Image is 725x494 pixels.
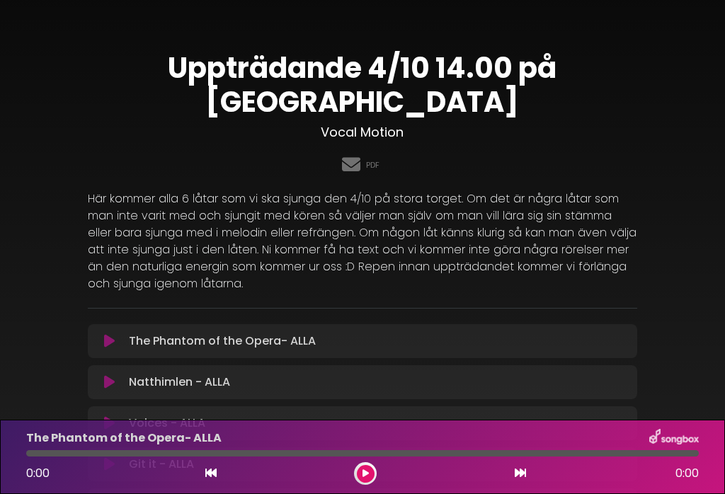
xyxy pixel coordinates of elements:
p: The Phantom of the Opera- ALLA [26,430,222,447]
h1: Uppträdande 4/10 14.00 på [GEOGRAPHIC_DATA] [88,51,637,119]
p: Natthimlen - ALLA [129,374,230,391]
p: The Phantom of the Opera- ALLA [129,333,316,350]
img: songbox-logo-white.png [649,429,699,447]
a: PDF [366,159,379,171]
span: 0:00 [675,465,699,482]
span: 0:00 [26,465,50,481]
p: Här kommer alla 6 låtar som vi ska sjunga den 4/10 på stora torget. Om det är några låtar som man... [88,190,637,292]
h3: Vocal Motion [88,125,637,140]
p: Voices - ALLA [129,415,205,432]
